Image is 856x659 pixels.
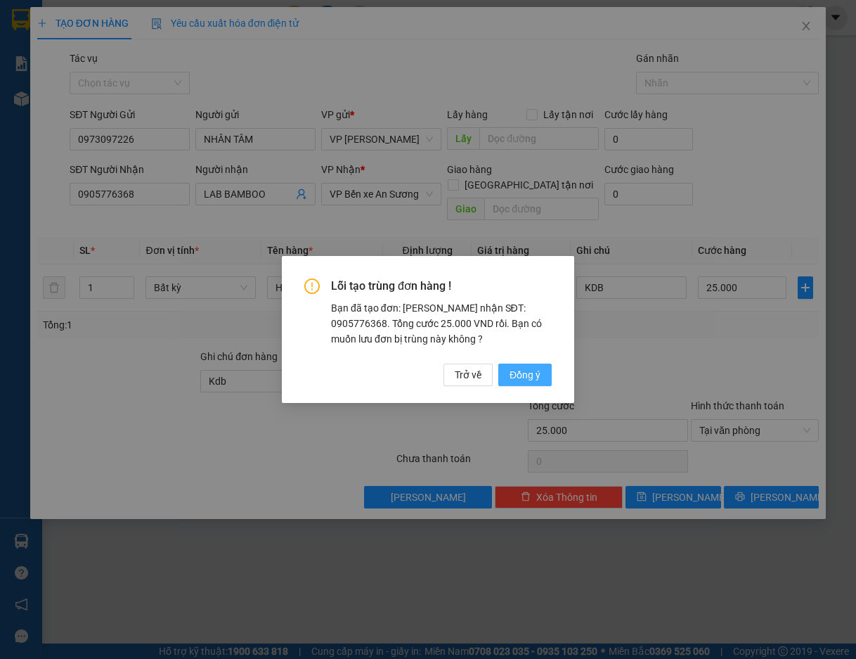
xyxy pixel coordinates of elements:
span: exclamation-circle [304,279,320,294]
span: Lỗi tạo trùng đơn hàng ! [331,279,552,294]
span: Đồng ý [510,367,540,383]
button: Trở về [443,364,493,386]
button: Đồng ý [498,364,552,386]
div: Bạn đã tạo đơn: [PERSON_NAME] nhận SĐT: 0905776368. Tổng cước 25.000 VND rồi. Bạn có muốn lưu đơn... [331,300,552,347]
span: Trở về [455,367,481,383]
